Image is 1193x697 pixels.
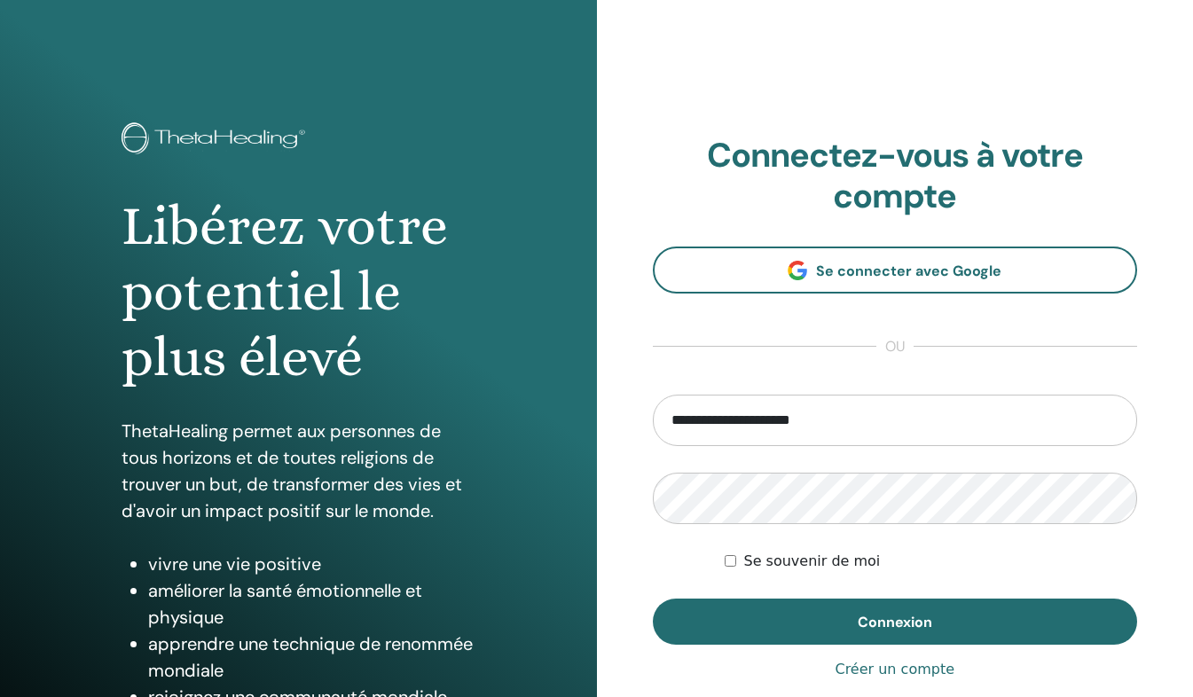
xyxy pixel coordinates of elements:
h1: Libérez votre potentiel le plus élevé [122,193,475,391]
a: Se connecter avec Google [653,247,1138,294]
li: améliorer la santé émotionnelle et physique [148,577,475,630]
li: vivre une vie positive [148,551,475,577]
span: Se connecter avec Google [816,262,1001,280]
label: Se souvenir de moi [743,551,880,572]
span: ou [876,336,914,357]
a: Créer un compte [835,659,954,680]
h2: Connectez-vous à votre compte [653,136,1138,216]
button: Connexion [653,599,1138,645]
p: ThetaHealing permet aux personnes de tous horizons et de toutes religions de trouver un but, de t... [122,418,475,524]
span: Connexion [858,613,932,631]
li: apprendre une technique de renommée mondiale [148,630,475,684]
div: Keep me authenticated indefinitely or until I manually logout [725,551,1137,572]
